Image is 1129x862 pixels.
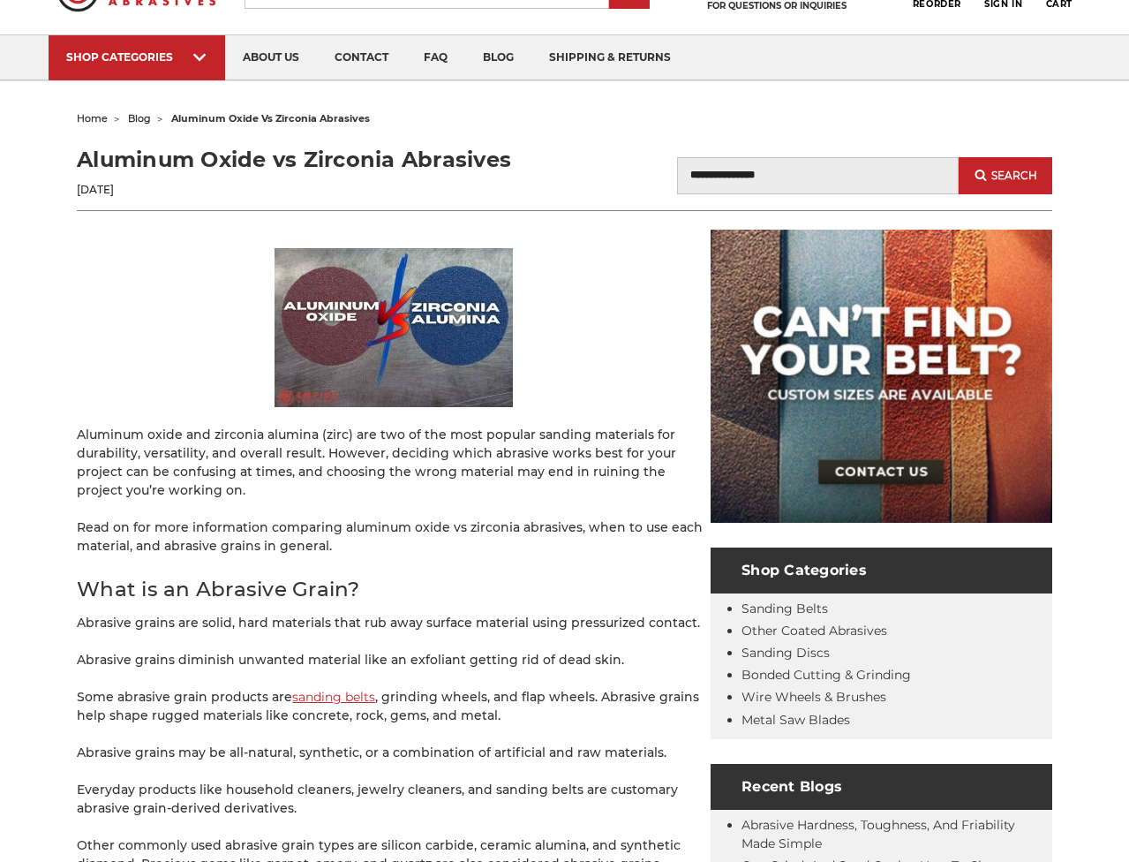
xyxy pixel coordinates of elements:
p: Aluminum oxide and zirconia alumina (zirc) are two of the most popular sanding materials for dura... [77,426,711,500]
a: Sanding Discs [741,645,830,661]
img: promo banner for custom belts. [711,230,1052,523]
button: Search [959,157,1052,194]
a: Bonded Cutting & Grinding [741,667,911,683]
a: shipping & returns [531,35,689,80]
a: Metal Saw Blades [741,712,850,728]
p: Some abrasive grain products are , grinding wheels, and flap wheels. Abrasive grains help shape r... [77,688,711,725]
a: Sanding Belts [741,601,828,616]
a: sanding belts [292,689,375,705]
a: Other Coated Abrasives [741,623,887,639]
p: Read on for more information comparing aluminum oxide vs zirconia abrasives, when to use each mat... [77,518,711,556]
a: blog [128,112,151,125]
h2: What is an Abrasive Grain? [77,574,711,605]
p: [DATE] [77,182,564,198]
img: Aluminum Oxide vs Zirconia Abrasives [275,248,513,407]
a: contact [317,35,406,80]
p: Everyday products like household cleaners, jewelry cleaners, and sanding belts are customary abra... [77,781,711,818]
a: home [77,112,108,125]
h4: Recent Blogs [711,764,1052,810]
div: SHOP CATEGORIES [66,50,207,64]
p: Abrasive grains diminish unwanted material like an exfoliant getting rid of dead skin. [77,651,711,669]
a: faq [406,35,465,80]
p: Abrasive grains are solid, hard materials that rub away surface material using pressurized contact. [77,614,711,632]
a: Abrasive Hardness, Toughness, and Friability Made Simple [741,817,1015,851]
a: about us [225,35,317,80]
h4: Shop Categories [711,548,1052,594]
a: blog [465,35,531,80]
span: Search [991,170,1037,182]
a: Wire Wheels & Brushes [741,689,886,705]
p: Abrasive grains may be all-natural, synthetic, or a combination of artificial and raw materials. [77,744,711,762]
h1: Aluminum Oxide vs Zirconia Abrasives [77,144,564,176]
span: aluminum oxide vs zirconia abrasives [171,112,370,125]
